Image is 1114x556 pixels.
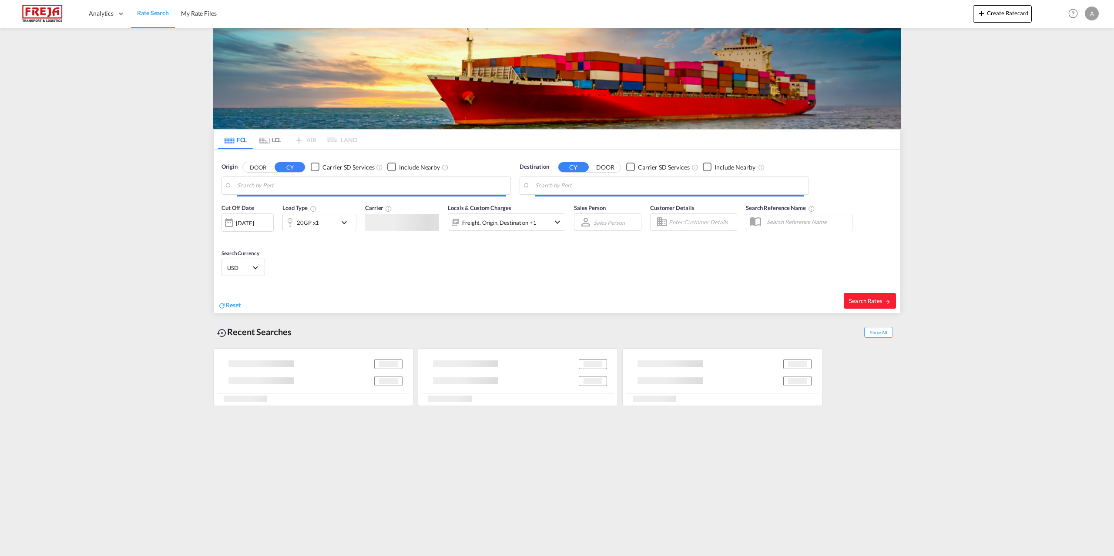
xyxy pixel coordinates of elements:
span: Rate Search [137,9,169,17]
span: Sales Person [574,204,606,211]
button: CY [275,162,305,172]
div: A [1085,7,1099,20]
button: DOOR [590,162,621,172]
div: Freight Origin Destination Factory Stuffing [462,216,537,229]
span: Customer Details [650,204,694,211]
md-icon: icon-information-outline [310,205,317,212]
input: Search by Port [237,179,506,192]
md-icon: icon-chevron-down [339,217,354,228]
md-checkbox: Checkbox No Ink [387,163,440,172]
span: Carrier [365,204,392,211]
div: Origin DOOR CY Checkbox No InkUnchecked: Search for CY (Container Yard) services for all selected... [214,150,900,313]
span: Search Reference Name [746,204,815,211]
md-select: Select Currency: $ USDUnited States Dollar [226,261,260,274]
md-datepicker: Select [221,231,228,243]
div: Carrier SD Services [322,163,374,172]
button: Search Ratesicon-arrow-right [844,293,896,309]
span: Locals & Custom Charges [448,204,511,211]
input: Search Reference Name [762,215,852,228]
div: Include Nearby [715,163,755,172]
md-icon: Unchecked: Ignores neighbouring ports when fetching rates.Checked : Includes neighbouring ports w... [442,164,449,171]
md-icon: icon-plus 400-fg [976,8,987,18]
span: Show All [864,327,893,338]
md-icon: icon-backup-restore [217,328,227,338]
input: Enter Customer Details [669,216,734,229]
span: Cut Off Date [221,204,254,211]
md-icon: The selected Trucker/Carrierwill be displayed in the rate results If the rates are from another f... [385,205,392,212]
div: [DATE] [236,219,254,227]
img: 586607c025bf11f083711d99603023e7.png [13,4,72,23]
div: Recent Searches [213,322,295,342]
md-icon: icon-arrow-right [885,299,891,305]
md-icon: Your search will be saved by the below given name [808,205,815,212]
md-icon: Unchecked: Ignores neighbouring ports when fetching rates.Checked : Includes neighbouring ports w... [758,164,765,171]
md-pagination-wrapper: Use the left and right arrow keys to navigate between tabs [218,130,357,149]
md-checkbox: Checkbox No Ink [626,163,690,172]
span: Analytics [89,9,114,18]
button: icon-plus 400-fgCreate Ratecard [973,5,1032,23]
md-checkbox: Checkbox No Ink [311,163,374,172]
md-select: Sales Person [593,216,626,229]
span: Load Type [282,204,317,211]
input: Search by Port [535,179,804,192]
span: Search Currency [221,250,259,256]
div: 20GP x1 [297,216,319,229]
span: Origin [221,163,237,171]
md-checkbox: Checkbox No Ink [703,163,755,172]
md-icon: Unchecked: Search for CY (Container Yard) services for all selected carriers.Checked : Search for... [691,164,698,171]
md-tab-item: FCL [218,130,253,149]
div: Help [1066,6,1085,22]
img: LCL+%26+FCL+BACKGROUND.png [213,28,901,129]
div: [DATE] [221,213,274,232]
div: Freight Origin Destination Factory Stuffingicon-chevron-down [448,213,565,231]
span: Help [1066,6,1080,21]
md-icon: Unchecked: Search for CY (Container Yard) services for all selected carriers.Checked : Search for... [376,164,383,171]
md-icon: icon-chevron-down [552,217,563,227]
button: CY [558,162,589,172]
div: Include Nearby [399,163,440,172]
div: 20GP x1icon-chevron-down [282,214,356,231]
span: My Rate Files [181,10,217,17]
md-icon: icon-refresh [218,302,226,310]
span: USD [227,264,252,272]
div: Carrier SD Services [638,163,690,172]
span: Destination [520,163,549,171]
button: DOOR [243,162,273,172]
div: icon-refreshReset [218,301,241,310]
span: Reset [226,301,241,309]
span: Search Rates [849,297,891,304]
md-tab-item: LCL [253,130,288,149]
